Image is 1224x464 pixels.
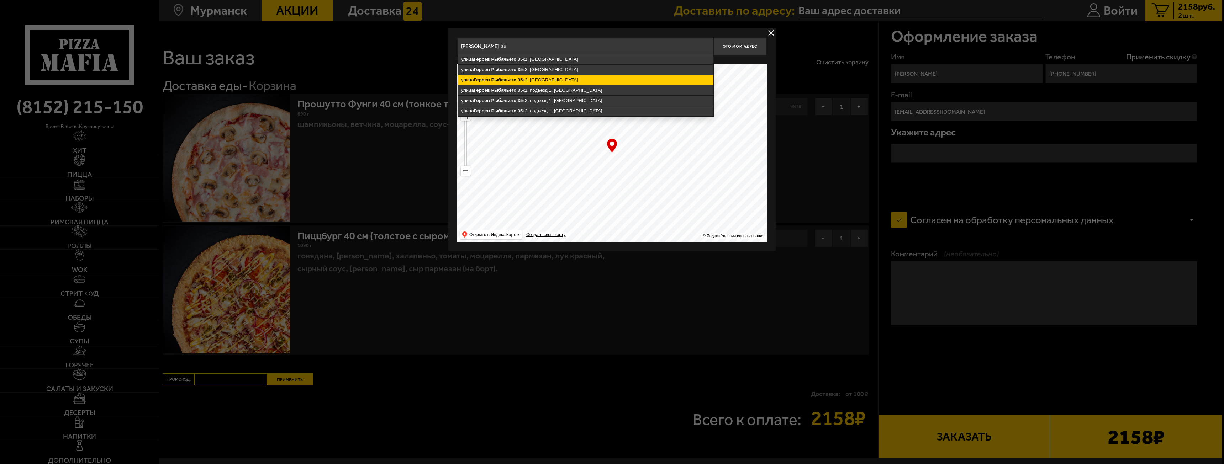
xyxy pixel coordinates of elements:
ymaps: Героев [474,108,490,113]
ymaps: Рыбачьего [491,87,516,93]
ymaps: Открыть в Яндекс.Картах [460,230,522,239]
ymaps: © Яндекс [703,234,720,238]
ymaps: Рыбачьего [491,57,516,62]
ymaps: 35 [518,57,523,62]
span: Это мой адрес [723,44,757,49]
ymaps: 35 [518,108,523,113]
ymaps: улица , к3, подъезд 1, [GEOGRAPHIC_DATA] [458,96,713,106]
ymaps: Рыбачьего [491,98,516,103]
ymaps: Героев [474,77,490,82]
ymaps: улица , к3, [GEOGRAPHIC_DATA] [458,65,713,75]
ymaps: Героев [474,57,490,62]
ymaps: Героев [474,87,490,93]
a: Условия использования [721,234,764,238]
button: Это мой адрес [713,37,767,55]
ymaps: Рыбачьего [491,108,516,113]
ymaps: Рыбачьего [491,67,516,72]
ymaps: улица , к2, [GEOGRAPHIC_DATA] [458,75,713,85]
ymaps: 35 [518,87,523,93]
p: Укажите дом на карте или в поле ввода [457,57,558,63]
ymaps: Рыбачьего [491,77,516,82]
button: delivery type [767,28,776,37]
ymaps: 35 [518,98,523,103]
ymaps: 35 [518,77,523,82]
ymaps: улица , к1, [GEOGRAPHIC_DATA] [458,54,713,64]
ymaps: Открыть в Яндекс.Картах [469,230,520,239]
ymaps: улица , к2, подъезд 1, [GEOGRAPHIC_DATA] [458,106,713,116]
ymaps: Героев [474,67,490,72]
input: Введите адрес доставки [457,37,713,55]
ymaps: улица , к1, подъезд 1, [GEOGRAPHIC_DATA] [458,85,713,95]
a: Создать свою карту [525,232,567,238]
ymaps: Героев [474,98,490,103]
ymaps: 35 [518,67,523,72]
